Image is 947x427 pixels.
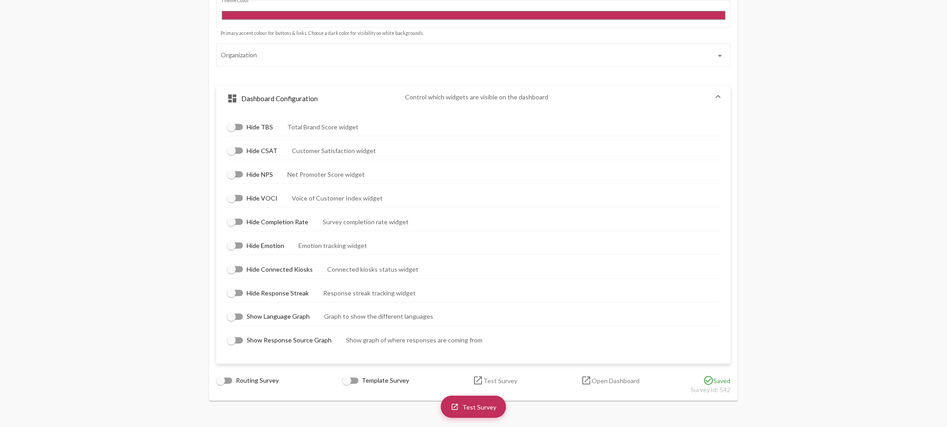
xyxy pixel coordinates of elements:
span: Hide Connected Kiosks [247,264,313,275]
span: Hide Emotion [247,240,284,251]
mat-panel-title: Dashboard Configuration [227,93,398,104]
mat-icon: launch [451,403,459,411]
span: Voice of Customer Index widget [292,194,720,203]
span: Template Survey [362,376,410,386]
span: Hide Response Streak [247,288,309,299]
span: Hide VOCI [247,193,277,204]
span: Graph to show the different languages [324,312,720,321]
span: Survey completion rate widget [323,218,720,226]
mat-icon: arrow_drop_down [716,51,726,61]
a: Test Survey [441,396,506,418]
span: Show Response Source Graph [247,335,332,346]
span: Customer Satisfaction widget [292,146,720,155]
div: Saved [703,376,731,386]
mat-icon: launch [473,376,484,386]
span: Emotion tracking widget [299,241,720,250]
span: Test Survey [462,403,496,411]
span: Hide CSAT [247,145,277,156]
mat-icon: check_circle_outline [703,376,714,386]
a: Open Dashboard [581,376,640,386]
div: Survey Id: 542 [216,386,731,394]
div: Dashboard ConfigurationControl which widgets are visible on the dashboard [216,111,731,364]
span: Connected kiosks status widget [327,265,720,274]
mat-icon: launch [581,376,592,386]
span: Response streak tracking widget [323,289,720,298]
mat-icon: dashboard [227,93,238,104]
span: Hide Completion Rate [247,217,308,227]
span: Show Language Graph [247,312,310,322]
mat-hint: Primary accent colour for buttons & links. Choose a dark color for visibility on white backgrounds. [221,31,424,36]
span: Show graph of where responses are coming from [346,336,720,345]
mat-expansion-panel-header: Dashboard ConfigurationControl which widgets are visible on the dashboard [216,86,731,111]
span: Total Brand Score widget [287,123,720,132]
span: Hide TBS [247,122,273,132]
mat-panel-description: Control which widgets are visible on the dashboard [405,93,709,104]
span: Hide NPS [247,169,273,180]
span: Net Promoter Score widget [287,170,720,179]
a: Test Survey [473,376,518,386]
span: Routing Survey [236,376,279,386]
